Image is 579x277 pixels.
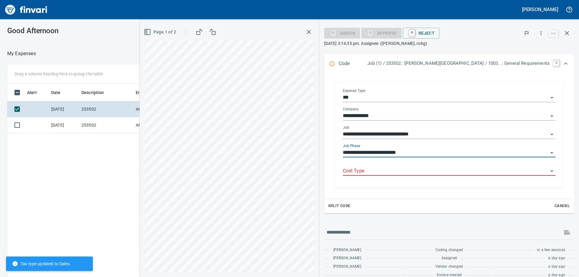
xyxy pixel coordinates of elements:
span: Assigned [441,255,457,261]
span: Employee [136,89,163,96]
span: Coding changed [435,247,463,253]
a: esc [549,30,558,37]
span: Description [81,89,112,96]
button: Cancel [552,201,572,211]
a: R [409,30,415,36]
span: Alert [27,89,37,96]
span: a day ago [548,255,565,261]
span: Alert [27,89,45,96]
div: Expand [324,74,574,213]
button: RReject [403,28,439,39]
td: [DATE] [49,101,79,117]
span: Date [51,89,61,96]
a: C [553,60,559,66]
button: Open [548,167,556,175]
label: Expense Type [343,89,365,93]
span: Reject [408,28,435,38]
span: a day ago [548,264,565,270]
span: Description [81,89,104,96]
nav: breadcrumb [7,50,36,57]
p: Code [339,60,367,68]
span: This records your message into the invoice and notifies anyone mentioned [560,225,574,240]
button: Flag [520,27,533,40]
h5: [PERSON_NAME] [522,6,558,13]
span: Close invoice [548,26,574,40]
button: Open [548,112,556,120]
button: More [534,27,548,40]
img: Finvari [4,2,49,17]
td: AP Invoices [133,101,179,117]
td: AP Invoices [133,117,179,133]
label: Job [343,126,349,129]
span: Split Code [328,203,350,209]
span: [PERSON_NAME] [333,255,361,261]
span: Employee [136,89,155,96]
button: [PERSON_NAME] [520,5,560,14]
button: Open [548,93,556,102]
h3: Good Afternoon [7,27,135,35]
span: Vendor changed [435,264,463,270]
span: Tax type updated to Sales. [12,261,71,267]
td: 253502 [79,117,133,133]
div: Cost Type required [361,30,402,35]
td: 253502 [79,101,133,117]
td: [DATE] [49,117,79,133]
div: Expand [324,54,574,74]
button: Open [548,130,556,139]
p: Drag a column heading here to group the table [14,71,103,77]
span: Page 1 of 2 [145,28,176,36]
button: Open [548,149,556,157]
span: in a few seconds [537,247,565,253]
span: [PERSON_NAME] [333,264,361,270]
p: My Expenses [7,50,36,57]
label: Company [343,107,359,111]
p: [DATE] 3:14:35 pm. Assignee: ([PERSON_NAME], robg) [324,40,574,46]
span: Cancel [554,203,570,209]
span: [PERSON_NAME] [333,247,361,253]
p: Job (1) / 253502.: [PERSON_NAME][GEOGRAPHIC_DATA] / 1003. .: General Requirements [367,60,550,67]
button: Split Code [327,201,352,211]
button: Page 1 of 2 [143,27,179,38]
label: Job Phase [343,144,360,148]
div: Assign [324,30,360,35]
span: Date [51,89,68,96]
